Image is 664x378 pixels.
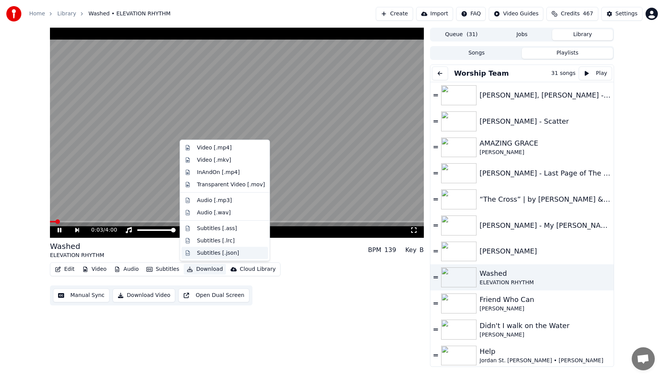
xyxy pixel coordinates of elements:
[52,264,78,275] button: Edit
[546,7,598,21] button: Credits467
[53,288,110,302] button: Manual Sync
[29,10,45,18] a: Home
[480,320,611,331] div: Didn't I walk on the Water
[197,249,239,257] div: Subtitles [.json]
[79,264,110,275] button: Video
[583,10,593,18] span: 467
[197,181,265,188] div: Transparent Video [.mov]
[431,48,522,59] button: Songs
[480,90,611,101] div: [PERSON_NAME], [PERSON_NAME] - Me on Your Mind ft. [PERSON_NAME]
[632,347,655,370] div: Open chat
[480,116,611,127] div: [PERSON_NAME] - Scatter
[368,245,381,255] div: BPM
[480,194,611,205] div: “The Cross” | by [PERSON_NAME] & [PERSON_NAME] | Lyrics
[480,294,611,305] div: Friend Who Can
[466,31,478,38] span: ( 31 )
[197,209,231,216] div: Audio [.wav]
[579,66,612,80] button: Play
[552,29,613,40] button: Library
[91,226,103,234] span: 0:03
[88,10,171,18] span: Washed • ELEVATION RHYTHM
[240,265,276,273] div: Cloud Library
[480,268,611,279] div: Washed
[551,70,576,77] div: 31 songs
[197,224,237,232] div: Subtitles [.ass]
[113,288,175,302] button: Download Video
[480,149,611,156] div: [PERSON_NAME]
[616,10,637,18] div: Settings
[416,7,453,21] button: Import
[6,6,22,22] img: youka
[561,10,579,18] span: Credits
[178,288,249,302] button: Open Dual Screen
[480,305,611,313] div: [PERSON_NAME]
[480,279,611,287] div: ELEVATION RHYTHM
[105,226,117,234] span: 4:00
[57,10,76,18] a: Library
[480,246,611,257] div: [PERSON_NAME]
[405,245,417,255] div: Key
[197,144,232,152] div: Video [.mp4]
[384,245,396,255] div: 139
[601,7,642,21] button: Settings
[480,346,611,357] div: Help
[431,29,492,40] button: Queue
[522,48,613,59] button: Playlists
[197,168,240,176] div: InAndOn [.mp4]
[50,241,104,252] div: Washed
[480,138,611,149] div: AMAZING GRACE
[143,264,182,275] button: Subtitles
[480,220,611,231] div: [PERSON_NAME] - My [PERSON_NAME]
[480,168,611,179] div: [PERSON_NAME] - Last Page of The [DEMOGRAPHIC_DATA] ft. [PERSON_NAME]
[420,245,424,255] div: B
[492,29,553,40] button: Jobs
[456,7,486,21] button: FAQ
[29,10,171,18] nav: breadcrumb
[376,7,413,21] button: Create
[197,156,231,164] div: Video [.mkv]
[197,237,235,244] div: Subtitles [.lrc]
[111,264,142,275] button: Audio
[197,196,232,204] div: Audio [.mp3]
[50,252,104,259] div: ELEVATION RHYTHM
[184,264,226,275] button: Download
[480,331,611,339] div: [PERSON_NAME]
[451,68,512,79] button: Worship Team
[480,357,611,365] div: Jordan St. [PERSON_NAME] • [PERSON_NAME]
[91,226,110,234] div: /
[489,7,543,21] button: Video Guides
